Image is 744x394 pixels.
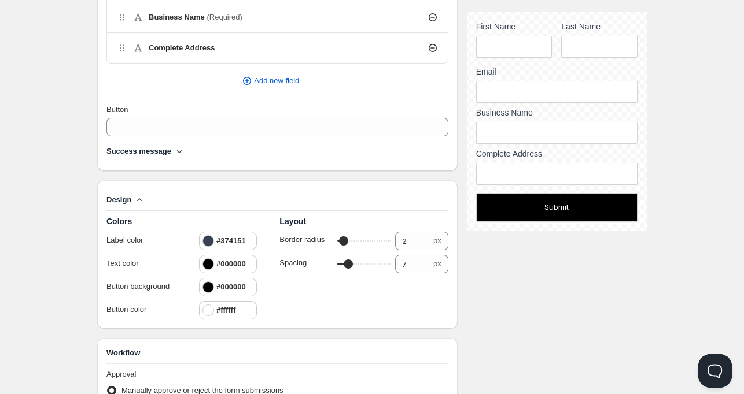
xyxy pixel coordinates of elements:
p: Text color [106,258,187,269]
span: Approval [106,370,136,378]
button: Add new field [100,72,441,90]
p: Button color [106,304,187,315]
h4: Design [106,194,131,206]
h2: Layout [279,215,448,227]
label: First Name [476,21,553,33]
div: Email [476,66,638,78]
h3: Workflow [106,347,448,359]
iframe: Help Scout Beacon - Open [698,354,732,388]
span: px [433,236,441,245]
label: Business Name [476,107,638,119]
p: Button background [106,281,187,292]
span: (Required) [207,13,242,21]
label: Complete Address [476,148,638,160]
h4: Success message [106,146,171,157]
p: Label color [106,235,187,246]
p: Spacing [279,257,333,269]
button: Submit [476,193,638,222]
h2: Colors [106,215,275,227]
h4: Business Name [149,12,242,23]
p: Border radius [279,234,333,246]
span: Add new field [254,75,299,87]
h4: #000000 [216,281,246,293]
label: Last Name [561,21,638,33]
h4: #ffffff [216,304,235,316]
span: Button [106,105,128,114]
h4: #000000 [216,258,246,270]
span: px [433,259,441,268]
h4: Complete Address [149,42,215,54]
h4: #374151 [216,235,246,247]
